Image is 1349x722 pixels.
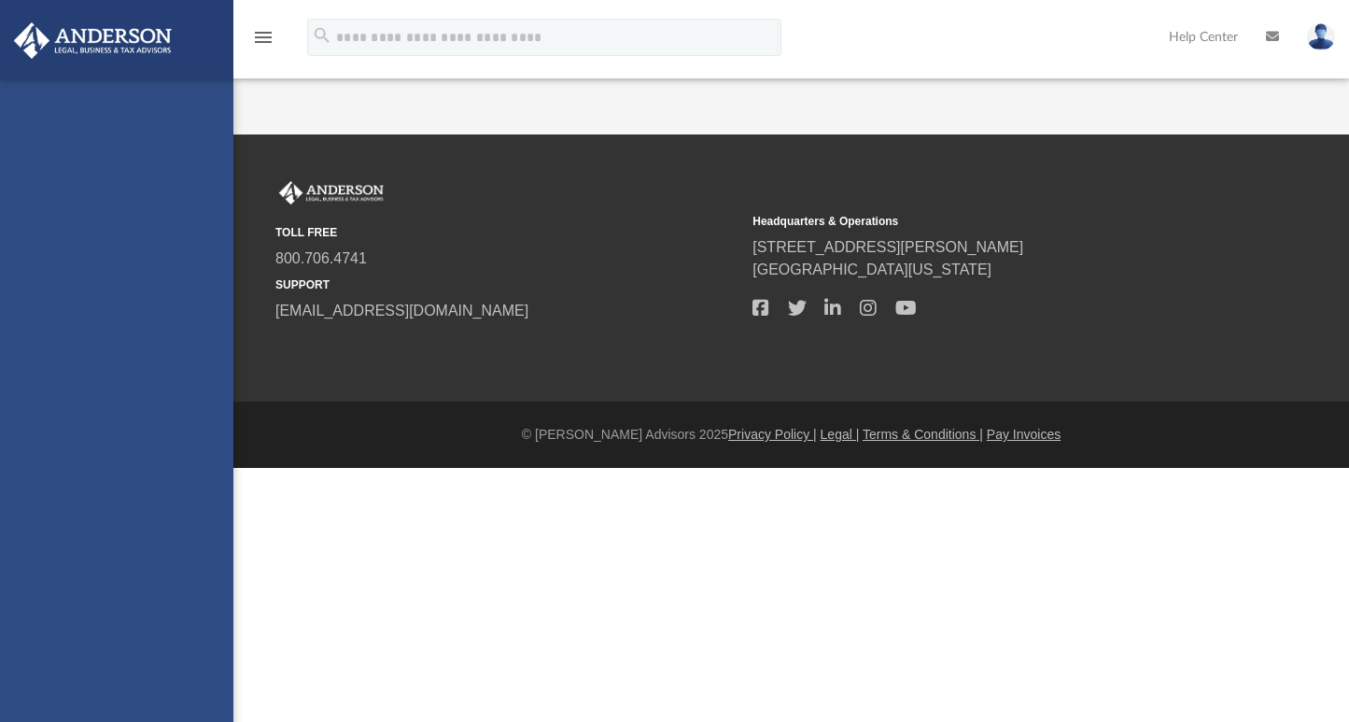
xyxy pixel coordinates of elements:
[863,427,983,442] a: Terms & Conditions |
[275,224,739,241] small: TOLL FREE
[252,35,274,49] a: menu
[275,303,528,319] a: [EMAIL_ADDRESS][DOMAIN_NAME]
[752,262,991,277] a: [GEOGRAPHIC_DATA][US_STATE]
[275,250,367,266] a: 800.706.4741
[275,276,739,293] small: SUPPORT
[8,22,177,59] img: Anderson Advisors Platinum Portal
[728,427,817,442] a: Privacy Policy |
[252,26,274,49] i: menu
[275,181,387,205] img: Anderson Advisors Platinum Portal
[233,425,1349,445] div: © [PERSON_NAME] Advisors 2025
[752,239,1023,255] a: [STREET_ADDRESS][PERSON_NAME]
[312,25,332,46] i: search
[752,213,1216,230] small: Headquarters & Operations
[821,427,860,442] a: Legal |
[987,427,1061,442] a: Pay Invoices
[1307,23,1335,50] img: User Pic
